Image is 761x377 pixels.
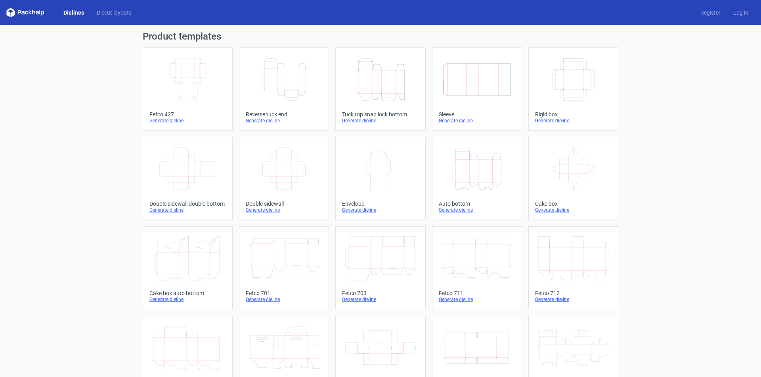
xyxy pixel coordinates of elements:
div: Generate dieline [535,207,612,213]
a: Cake boxGenerate dieline [528,137,618,220]
h1: Product templates [143,32,618,41]
div: Generate dieline [342,296,419,303]
div: Generate dieline [342,117,419,124]
a: Auto bottomGenerate dieline [432,137,522,220]
div: Generate dieline [246,296,322,303]
div: Generate dieline [149,296,226,303]
div: Sleeve [439,111,515,117]
div: Generate dieline [535,296,612,303]
div: Double sidewall [246,201,322,207]
a: Diecut layouts [90,9,138,17]
a: Fefco 701Generate dieline [239,226,329,309]
a: Reverse tuck endGenerate dieline [239,47,329,131]
div: Fefco 427 [149,111,226,117]
div: Fefco 711 [439,290,515,296]
a: Register [694,9,727,17]
div: Auto bottom [439,201,515,207]
a: SleeveGenerate dieline [432,47,522,131]
a: Cake box auto bottomGenerate dieline [143,226,233,309]
div: Rigid box [535,111,612,117]
div: Generate dieline [439,296,515,303]
div: Generate dieline [342,207,419,213]
a: Fefco 712Generate dieline [528,226,618,309]
a: Fefco 427Generate dieline [143,47,233,131]
div: Envelope [342,201,419,207]
div: Reverse tuck end [246,111,322,117]
div: Generate dieline [149,207,226,213]
div: Generate dieline [535,117,612,124]
a: Rigid boxGenerate dieline [528,47,618,131]
a: Double sidewall double bottomGenerate dieline [143,137,233,220]
div: Generate dieline [149,117,226,124]
a: Dielines [57,9,90,17]
div: Double sidewall double bottom [149,201,226,207]
div: Cake box auto bottom [149,290,226,296]
div: Generate dieline [439,207,515,213]
a: Fefco 711Generate dieline [432,226,522,309]
a: Double sidewallGenerate dieline [239,137,329,220]
a: Tuck top snap lock bottomGenerate dieline [335,47,425,131]
div: Cake box [535,201,612,207]
div: Generate dieline [246,207,322,213]
div: Fefco 703 [342,290,419,296]
div: Generate dieline [439,117,515,124]
div: Fefco 712 [535,290,612,296]
div: Tuck top snap lock bottom [342,111,419,117]
a: Log in [727,9,755,17]
div: Fefco 701 [246,290,322,296]
div: Generate dieline [246,117,322,124]
a: EnvelopeGenerate dieline [335,137,425,220]
a: Fefco 703Generate dieline [335,226,425,309]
